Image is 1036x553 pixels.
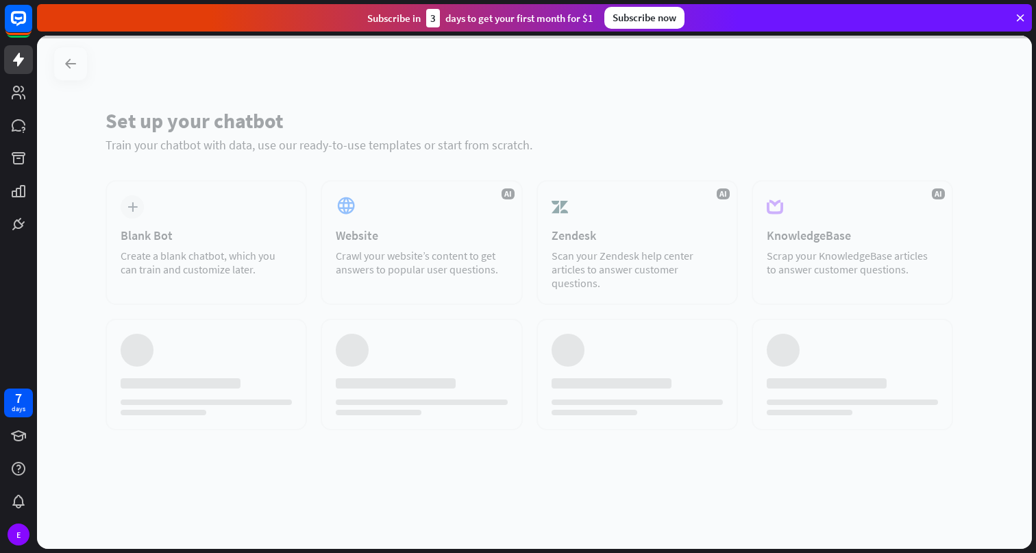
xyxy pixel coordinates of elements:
div: Subscribe in days to get your first month for $1 [367,9,593,27]
div: Subscribe now [604,7,684,29]
div: E [8,524,29,545]
div: 3 [426,9,440,27]
div: days [12,404,25,414]
div: 7 [15,392,22,404]
a: 7 days [4,389,33,417]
